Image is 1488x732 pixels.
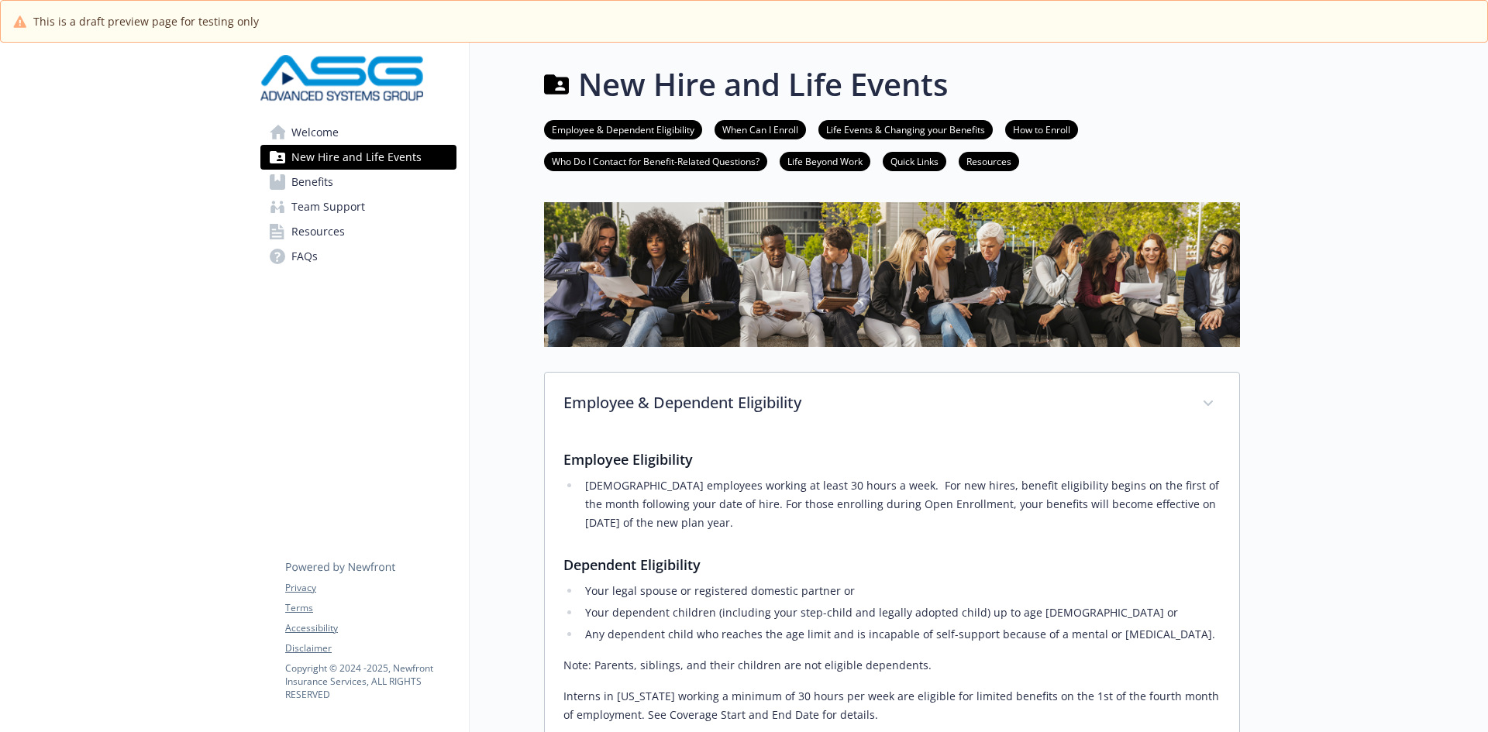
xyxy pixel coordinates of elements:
[580,582,1221,600] li: Your legal spouse or registered domestic partner or
[285,662,456,701] p: Copyright © 2024 - 2025 , Newfront Insurance Services, ALL RIGHTS RESERVED
[291,145,422,170] span: New Hire and Life Events
[563,687,1221,724] p: Interns in [US_STATE] working a minimum of 30 hours per week are eligible for limited benefits on...
[285,621,456,635] a: Accessibility
[260,120,456,145] a: Welcome
[780,153,870,168] a: Life Beyond Work
[285,601,456,615] a: Terms
[545,373,1239,436] div: Employee & Dependent Eligibility
[578,61,948,108] h1: New Hire and Life Events
[291,219,345,244] span: Resources
[563,656,1221,675] p: Note: Parents, siblings, and their children are not eligible dependents.
[563,554,1221,576] h3: Dependent Eligibility
[33,13,259,29] span: This is a draft preview page for testing only
[285,581,456,595] a: Privacy
[260,194,456,219] a: Team Support
[580,476,1221,532] li: [DEMOGRAPHIC_DATA] employees working at least 30 hours a week. For new hires, benefit eligibility...
[715,122,806,136] a: When Can I Enroll
[544,122,702,136] a: Employee & Dependent Eligibility
[260,170,456,194] a: Benefits
[285,641,456,655] a: Disclaimer
[563,391,1183,414] p: Employee & Dependent Eligibility
[291,244,318,269] span: FAQs
[260,219,456,244] a: Resources
[260,244,456,269] a: FAQs
[544,153,767,168] a: Who Do I Contact for Benefit-Related Questions?
[291,194,365,219] span: Team Support
[959,153,1019,168] a: Resources
[818,122,993,136] a: Life Events & Changing your Benefits
[291,170,333,194] span: Benefits
[580,625,1221,644] li: Any dependent child who reaches the age limit and is incapable of self-support because of a menta...
[580,603,1221,622] li: Your dependent children (including your step-child and legally adopted child) up to age [DEMOGRAP...
[544,202,1240,347] img: new hire page banner
[260,145,456,170] a: New Hire and Life Events
[1005,122,1078,136] a: How to Enroll
[563,448,1221,470] h3: Employee Eligibility
[883,153,946,168] a: Quick Links
[291,120,339,145] span: Welcome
